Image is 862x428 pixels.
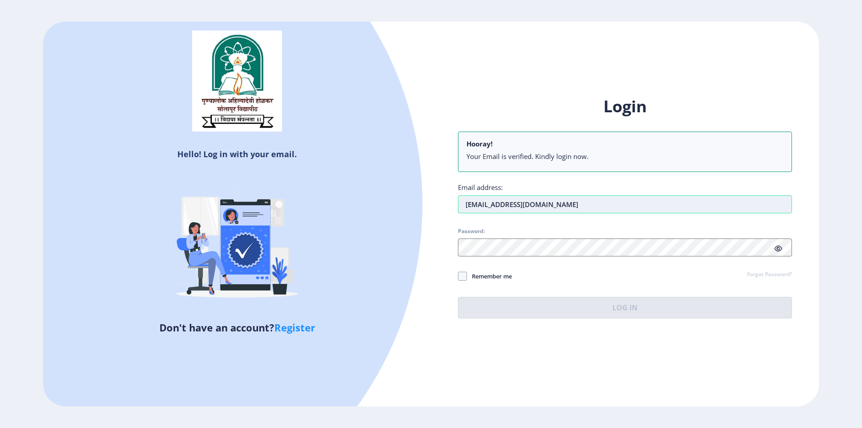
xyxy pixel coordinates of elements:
li: Your Email is verified. Kindly login now. [466,152,783,161]
img: sulogo.png [192,31,282,132]
label: Password: [458,228,485,235]
input: Email address [458,195,792,213]
h5: Don't have an account? [50,320,424,335]
a: Forgot Password? [747,271,792,279]
h1: Login [458,96,792,117]
span: Remember me [467,271,512,282]
label: Email address: [458,183,503,192]
b: Hooray! [466,139,493,148]
a: Register [274,321,315,334]
img: Verified-rafiki.svg [158,163,316,320]
button: Log In [458,297,792,318]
